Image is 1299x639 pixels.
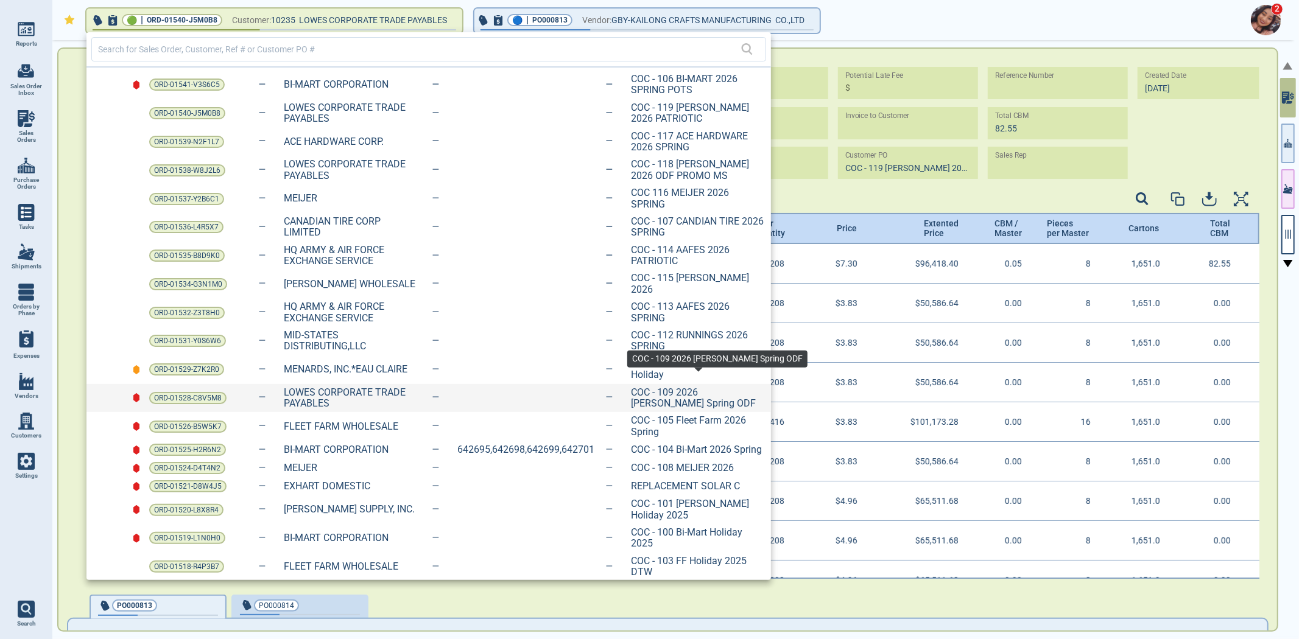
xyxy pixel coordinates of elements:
span: BI-MART CORPORATION [284,532,418,543]
span: COC - 119 [PERSON_NAME] 2026 PATRIOTIC [631,102,765,125]
span: COC - 115 [PERSON_NAME] 2026 [631,273,765,295]
span: FLEET FARM WHOLESALE [284,421,418,432]
span: LOWES CORPORATE TRADE PAYABLES [284,387,418,410]
span: COC - 101 [PERSON_NAME] Holiday 2025 [631,498,765,521]
span: LOWES CORPORATE TRADE PAYABLES [284,102,418,125]
span: ORD-01519-L1N0H0 [154,532,220,544]
span: ORD-01526-B5W5K7 [154,421,222,433]
span: [PERSON_NAME] WHOLESALE [284,279,418,290]
span: COC - 108 MEIJER 2026 [631,463,765,473]
span: ORD-01525-H2R6N2 [154,444,221,456]
span: COC - 100 Bi-Mart Holiday 2025 [631,527,765,550]
span: ORD-01528-C8V5M8 [154,392,222,404]
span: MID-STATES DISTRIBUTING,LLC [284,330,418,352]
span: ORD-01521-D8W4J5 [154,480,222,492]
span: ORD-01537-Y2B6C1 [154,193,219,205]
span: ORD-01535-B8D9K0 [154,250,220,262]
span: MEIJER [284,193,418,204]
span: COC 116 MEIJER 2026 SPRING [631,187,765,210]
span: COC - 112 RUNNINGS 2026 SPRING [631,330,765,352]
span: BI-MART CORPORATION [284,79,418,90]
span: ORD-01538-W8J2L6 [154,164,220,176]
span: [PERSON_NAME] SUPPLY, INC. [284,504,418,515]
span: COC - 105 Fleet Farm 2026 Spring [631,415,765,438]
span: HQ ARMY & AIR FORCE EXCHANGE SERVICE [284,301,418,324]
span: ORD-01541-V3S6C5 [154,79,220,91]
span: COC - 117 ACE HARDWARE 2026 SPRING [631,131,765,153]
span: ORD-01524-D4T4N2 [154,462,220,474]
span: FLEET FARM WHOLESALE [284,561,418,572]
span: COC - 106 BI-MART 2026 SPRING POTS [631,74,765,96]
span: ORD-01539-N2F1L7 [154,136,219,148]
span: ORD-01536-L4R5X7 [154,221,219,233]
span: ORD-01534-G3N1M0 [154,278,222,290]
input: Search for Sales Order, Customer, Ref # or Customer PO # [98,40,741,58]
span: MENARDS, INC.*EAU CLAIRE [284,364,418,375]
span: ORD-01520-L8X8R4 [154,504,219,516]
span: COC - 103 FF Holiday 2025 DTW [631,556,765,578]
span: ORD-01532-Z3T8H0 [154,307,220,319]
span: BI-MART CORPORATION [284,444,418,455]
span: ORD-01529-Z7K2R0 [154,363,219,375]
span: REPLACEMENT SOLAR C [631,481,765,492]
span: ORD-01518-R4P3B7 [154,560,219,573]
span: MEIJER [284,463,418,473]
span: CANADIAN TIRE CORP LIMITED [284,216,418,239]
span: COC - 104 Bi-Mart 2026 Spring [631,444,765,455]
span: HQ ARMY & AIR FORCE EXCHANGE SERVICE [284,245,418,267]
span: LOWES CORPORATE TRADE PAYABLES [284,159,418,181]
span: ACE HARDWARE CORP. [284,136,418,147]
span: 642695,642698,642699,642701 [457,444,591,455]
span: COC - 114 AAFES 2026 PATRIOTIC [631,245,765,267]
span: ORD-01540-J5M0B8 [154,107,220,119]
span: COC - 110 Menards 2026 Holiday [631,358,765,381]
span: COC - 118 [PERSON_NAME] 2026 ODF PROMO MS [631,159,765,181]
span: COC - 113 AAFES 2026 SPRING [631,301,765,324]
span: ORD-01531-Y0S6W6 [154,335,221,347]
span: COC - 107 CANDIAN TIRE 2026 SPRING [631,216,765,239]
span: EXHART DOMESTIC [284,481,418,492]
span: COC - 109 2026 [PERSON_NAME] Spring ODF [631,387,765,410]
